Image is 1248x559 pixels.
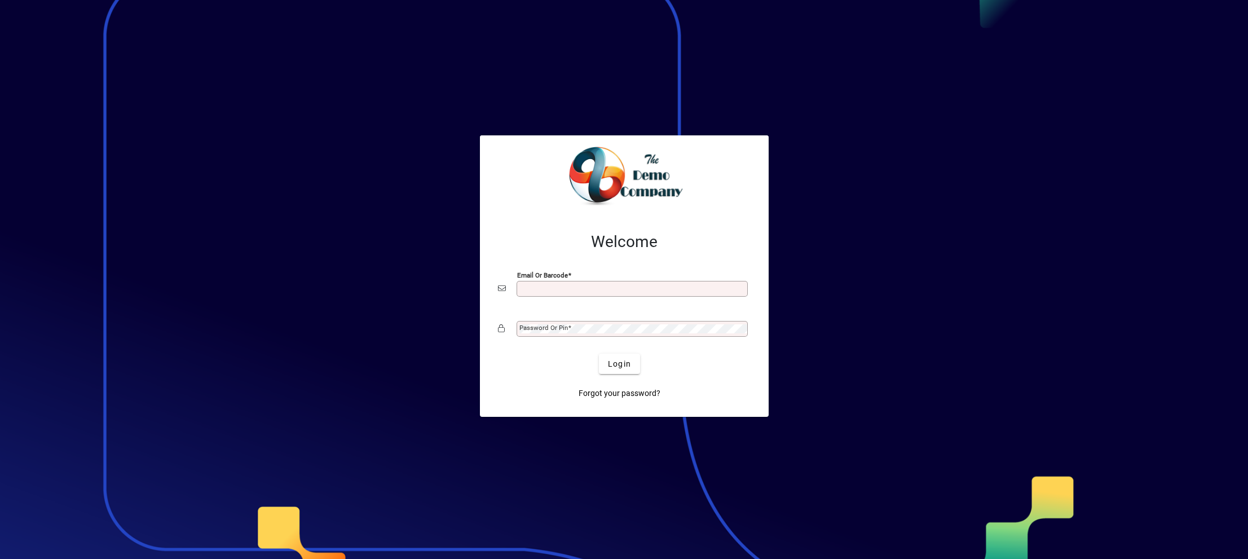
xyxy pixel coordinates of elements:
h2: Welcome [498,232,751,252]
mat-label: Password or Pin [519,324,568,332]
span: Forgot your password? [579,388,660,399]
span: Login [608,358,631,370]
a: Forgot your password? [574,383,665,403]
button: Login [599,354,640,374]
mat-label: Email or Barcode [517,271,568,279]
